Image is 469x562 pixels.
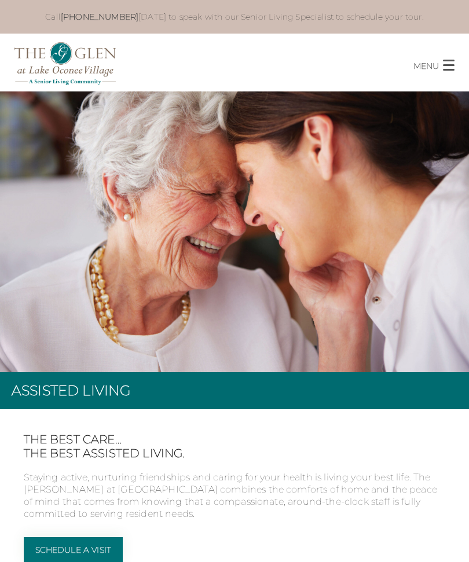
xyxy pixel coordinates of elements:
[12,384,131,398] h1: Assisted Living
[14,42,116,85] img: The Glen Lake Oconee Home
[413,59,439,72] p: MENU
[24,432,446,446] span: The best care…
[61,12,138,22] a: [PHONE_NUMBER]
[35,12,434,22] p: Call [DATE] to speak with our Senior Living Specialist to schedule your tour.
[24,472,446,520] p: Staying active, nurturing friendships and caring for your health is living your best life. The [P...
[413,50,469,72] button: MENU
[24,446,446,460] span: The Best Assisted Living.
